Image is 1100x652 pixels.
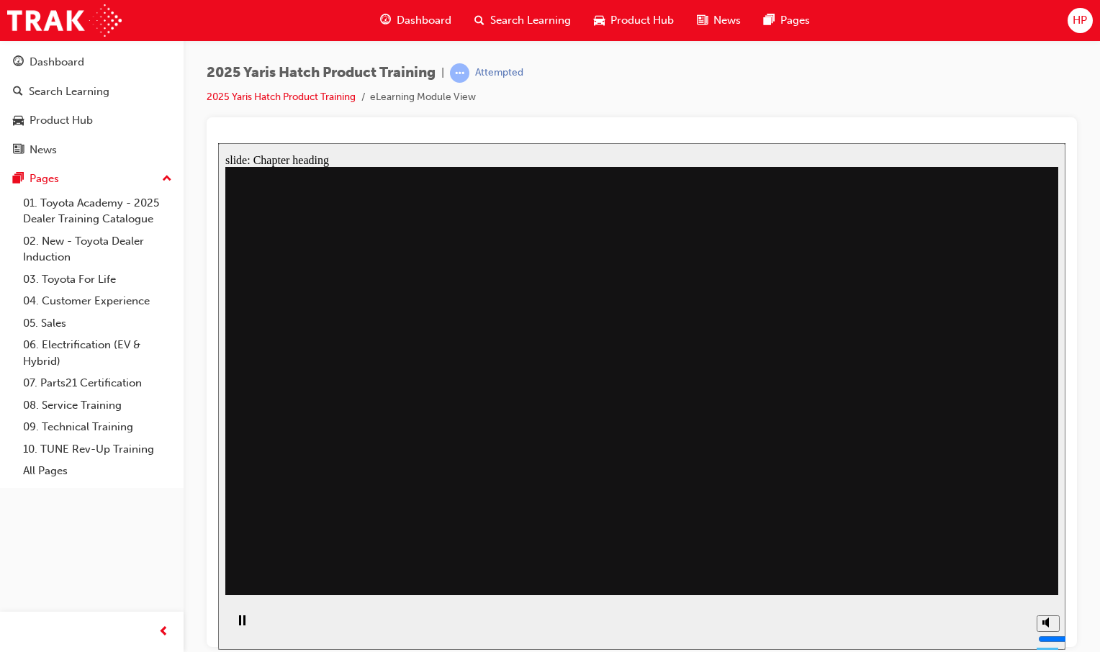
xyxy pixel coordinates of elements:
[490,12,571,29] span: Search Learning
[30,142,57,158] div: News
[1073,12,1087,29] span: HP
[13,56,24,69] span: guage-icon
[17,312,178,335] a: 05. Sales
[369,6,463,35] a: guage-iconDashboard
[397,12,451,29] span: Dashboard
[594,12,605,30] span: car-icon
[7,471,32,496] button: Pause (Ctrl+Alt+P)
[17,230,178,268] a: 02. New - Toyota Dealer Induction
[780,12,810,29] span: Pages
[441,65,444,81] span: |
[162,170,172,189] span: up-icon
[582,6,685,35] a: car-iconProduct Hub
[6,137,178,163] a: News
[6,46,178,166] button: DashboardSearch LearningProduct HubNews
[17,372,178,394] a: 07. Parts21 Certification
[7,4,122,37] img: Trak
[17,460,178,482] a: All Pages
[30,171,59,187] div: Pages
[13,114,24,127] span: car-icon
[713,12,741,29] span: News
[685,6,752,35] a: news-iconNews
[6,107,178,134] a: Product Hub
[6,166,178,192] button: Pages
[811,460,840,507] div: misc controls
[17,416,178,438] a: 09. Technical Training
[697,12,708,30] span: news-icon
[1068,8,1093,33] button: HP
[13,173,24,186] span: pages-icon
[207,91,356,103] a: 2025 Yaris Hatch Product Training
[370,89,476,106] li: eLearning Module View
[474,12,484,30] span: search-icon
[475,66,523,80] div: Attempted
[17,438,178,461] a: 10. TUNE Rev-Up Training
[820,490,913,502] input: volume
[13,144,24,157] span: news-icon
[610,12,674,29] span: Product Hub
[450,63,469,83] span: learningRecordVerb_ATTEMPT-icon
[17,268,178,291] a: 03. Toyota For Life
[17,192,178,230] a: 01. Toyota Academy - 2025 Dealer Training Catalogue
[17,290,178,312] a: 04. Customer Experience
[30,54,84,71] div: Dashboard
[30,112,93,129] div: Product Hub
[29,83,109,100] div: Search Learning
[6,49,178,76] a: Dashboard
[819,472,842,489] button: Mute (Ctrl+Alt+M)
[6,78,178,105] a: Search Learning
[17,334,178,372] a: 06. Electrification (EV & Hybrid)
[380,12,391,30] span: guage-icon
[463,6,582,35] a: search-iconSearch Learning
[7,460,32,507] div: playback controls
[752,6,821,35] a: pages-iconPages
[158,623,169,641] span: prev-icon
[17,394,178,417] a: 08. Service Training
[764,12,775,30] span: pages-icon
[207,65,436,81] span: 2025 Yaris Hatch Product Training
[13,86,23,99] span: search-icon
